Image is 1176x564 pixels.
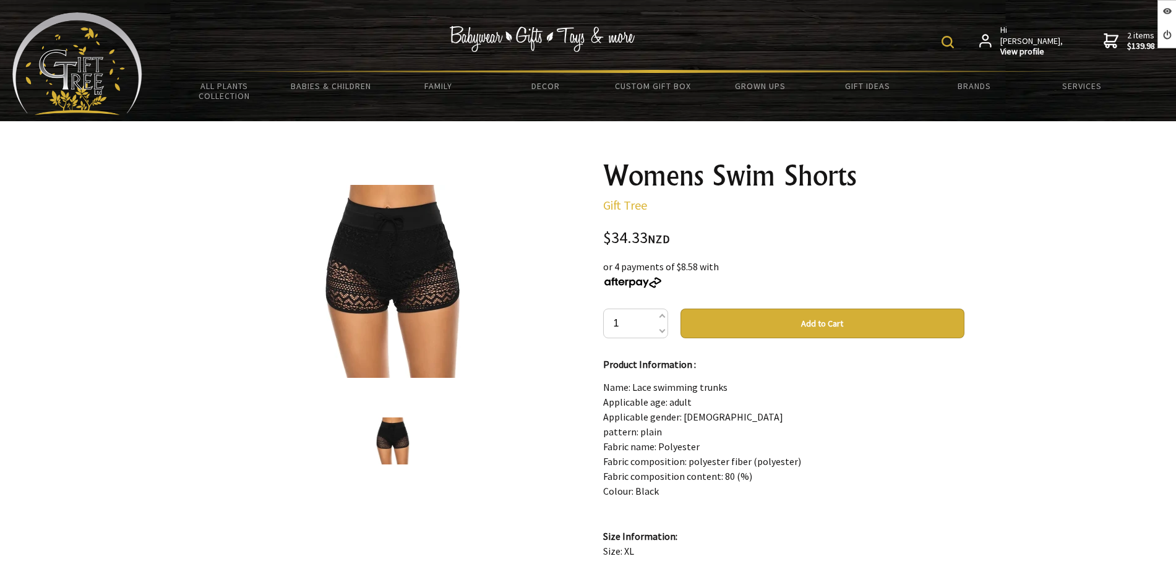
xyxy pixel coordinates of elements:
span: Hi [PERSON_NAME], [1000,25,1064,58]
div: $34.33 [603,230,964,247]
h1: Womens Swim Shorts [603,161,964,190]
a: All Plants Collection [171,73,278,109]
a: Brands [921,73,1028,99]
a: Services [1028,73,1135,99]
strong: $139.98 [1127,41,1155,52]
p: Name: Lace swimming trunks Applicable age: adult Applicable gender: [DEMOGRAPHIC_DATA] pattern: p... [603,380,964,498]
img: Womens Swim Shorts [369,417,416,464]
img: Womens Swim Shorts [296,185,489,378]
img: Babyware - Gifts - Toys and more... [12,12,142,115]
img: Afterpay [603,277,663,288]
a: 2 items$139.98 [1104,25,1155,58]
img: Babywear - Gifts - Toys & more [449,26,635,52]
strong: Product Information : [603,358,696,370]
span: NZD [648,232,670,246]
strong: View profile [1000,46,1064,58]
img: product search [942,36,954,48]
p: Size: XL [603,529,964,558]
a: Family [385,73,492,99]
span: 2 items [1127,30,1155,52]
a: Gift Tree [603,197,647,213]
a: Custom Gift Box [599,73,706,99]
button: Add to Cart [680,309,964,338]
a: Decor [492,73,599,99]
strong: Size Information: [603,530,677,542]
a: Babies & Children [278,73,385,99]
a: Hi [PERSON_NAME],View profile [979,25,1064,58]
a: Gift Ideas [813,73,921,99]
a: Grown Ups [706,73,813,99]
div: or 4 payments of $8.58 with [603,259,964,289]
